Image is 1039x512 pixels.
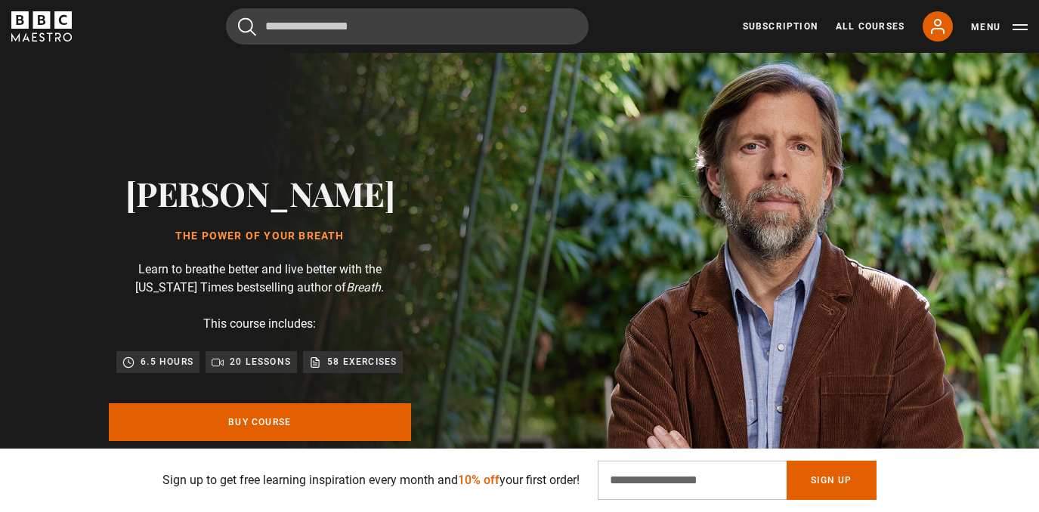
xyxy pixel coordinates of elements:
[125,230,395,242] h1: The Power of Your Breath
[141,354,193,369] p: 6.5 hours
[125,174,395,212] h2: [PERSON_NAME]
[836,20,904,33] a: All Courses
[162,471,580,489] p: Sign up to get free learning inspiration every month and your first order!
[203,315,316,333] p: This course includes:
[971,20,1028,35] button: Toggle navigation
[327,354,397,369] p: 58 exercises
[743,20,818,33] a: Subscription
[226,8,589,45] input: Search
[346,280,381,295] i: Breath
[238,17,256,36] button: Submit the search query
[787,461,876,500] button: Sign Up
[109,403,411,441] a: Buy Course
[230,354,291,369] p: 20 lessons
[109,261,411,297] p: Learn to breathe better and live better with the [US_STATE] Times bestselling author of .
[458,473,499,487] span: 10% off
[11,11,72,42] svg: BBC Maestro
